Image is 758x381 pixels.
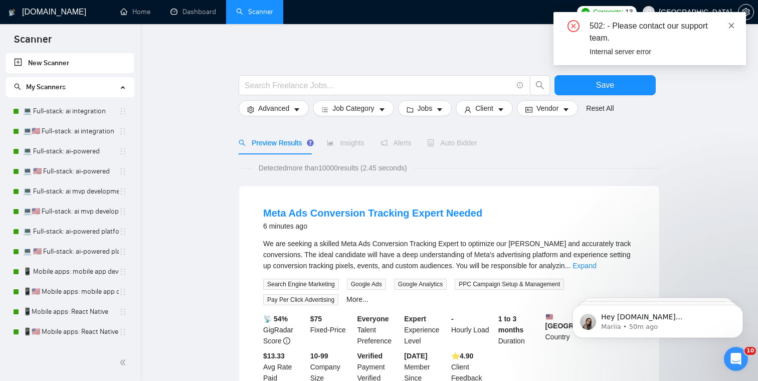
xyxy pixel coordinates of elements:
li: 💻 🇺🇸 Full-stack: ai-powered platform [6,242,134,262]
span: setting [247,106,254,113]
span: Detected more than 10000 results (2.45 seconds) [252,162,414,173]
a: 💻🇺🇸 Full-stack: ai integration [23,121,119,141]
li: 📱Mobile apps: React Native [6,302,134,322]
div: Hourly Load [449,313,496,346]
img: 🇺🇸 [546,313,553,320]
span: double-left [119,357,129,367]
span: Job Category [332,103,374,114]
span: caret-down [562,106,570,113]
li: New Scanner [6,53,134,73]
button: Save [554,75,656,95]
a: searchScanner [236,8,273,16]
a: 📱Mobile apps: React Native [23,302,119,322]
img: logo [9,5,16,21]
a: 💻 🇺🇸 Full-stack: ai-powered [23,161,119,181]
a: 💻 Full-stack: ai integration [23,101,119,121]
li: 💻🇺🇸 Full-stack: ai mvp development [6,202,134,222]
span: Preview Results [239,139,311,147]
span: search [530,81,549,90]
a: 💻 🇺🇸 Full-stack: ai-powered platform [23,242,119,262]
b: Expert [404,315,426,323]
span: caret-down [378,106,386,113]
a: 📱🇺🇸 Mobile apps: mobile app developer [23,282,119,302]
li: 📱 Mobile apps: mobile app developer [6,262,134,282]
li: 💻🇺🇸 Full-stack: ai integration [6,121,134,141]
span: folder [407,106,414,113]
span: My Scanners [14,83,66,91]
span: holder [119,208,127,216]
b: 1 to 3 months [498,315,524,334]
span: Vendor [536,103,558,114]
span: Pay Per Click Advertising [263,294,338,305]
div: Fixed-Price [308,313,355,346]
span: search [14,83,21,90]
a: 📱🇺🇸 Mobile apps: React Native [23,322,119,342]
span: Connects: [593,7,623,18]
a: 💻 Full-stack: ai mvp development [23,181,119,202]
span: We are seeking a skilled Meta Ads Conversion Tracking Expert to optimize our [PERSON_NAME] and ac... [263,240,631,270]
span: holder [119,228,127,236]
span: holder [119,147,127,155]
button: barsJob Categorycaret-down [313,100,394,116]
span: setting [738,8,753,16]
a: 📱 Mobile apps: mobile app developer [23,262,119,282]
a: 💻 Full-stack: ai-powered platform [23,222,119,242]
span: PPC Campaign Setup & Management [455,279,564,290]
span: Google Ads [347,279,386,290]
b: - [451,315,454,323]
button: setting [738,4,754,20]
li: 📱🇺🇸 Mobile apps: mobile app developer [6,282,134,302]
span: Save [596,79,614,91]
span: info-circle [517,82,523,89]
a: New Scanner [14,53,126,73]
li: 💻 Full-stack: ai integration [6,101,134,121]
b: $ 75 [310,315,322,323]
span: robot [427,139,434,146]
b: 📡 54% [263,315,288,323]
span: My Scanners [26,83,66,91]
iframe: Intercom live chat [724,347,748,371]
span: Scanner [6,32,60,53]
span: caret-down [497,106,504,113]
div: We are seeking a skilled Meta Ads Conversion Tracking Expert to optimize our ad campaigns and acc... [263,238,635,271]
a: 💻 Full-stack: ai-powered [23,141,119,161]
span: holder [119,308,127,316]
span: bars [321,106,328,113]
span: caret-down [436,106,443,113]
span: 13 [625,7,633,18]
span: search [239,139,246,146]
span: Auto Bidder [427,139,477,147]
a: Meta Ads Conversion Tracking Expert Needed [263,208,482,219]
span: holder [119,187,127,196]
span: Search Engine Marketing [263,279,339,290]
span: holder [119,288,127,296]
button: search [530,75,550,95]
span: holder [119,167,127,175]
a: Reset All [586,103,614,114]
div: Experience Level [402,313,449,346]
a: homeHome [120,8,150,16]
span: Google Analytics [394,279,447,290]
img: upwork-logo.png [582,8,590,16]
a: setting [738,8,754,16]
li: 💻 🇺🇸 Full-stack: ai-powered [6,161,134,181]
button: settingAdvancedcaret-down [239,100,309,116]
span: holder [119,328,127,336]
div: Talent Preference [355,313,403,346]
span: Insights [327,139,364,147]
b: Verified [357,352,383,360]
div: Internal server error [590,46,734,57]
div: Duration [496,313,543,346]
span: info-circle [283,337,290,344]
span: holder [119,107,127,115]
span: holder [119,248,127,256]
button: folderJobscaret-down [398,100,452,116]
a: More... [346,295,368,303]
span: holder [119,268,127,276]
span: notification [381,139,388,146]
span: caret-down [293,106,300,113]
span: holder [119,127,127,135]
a: dashboardDashboard [170,8,216,16]
span: user [464,106,471,113]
